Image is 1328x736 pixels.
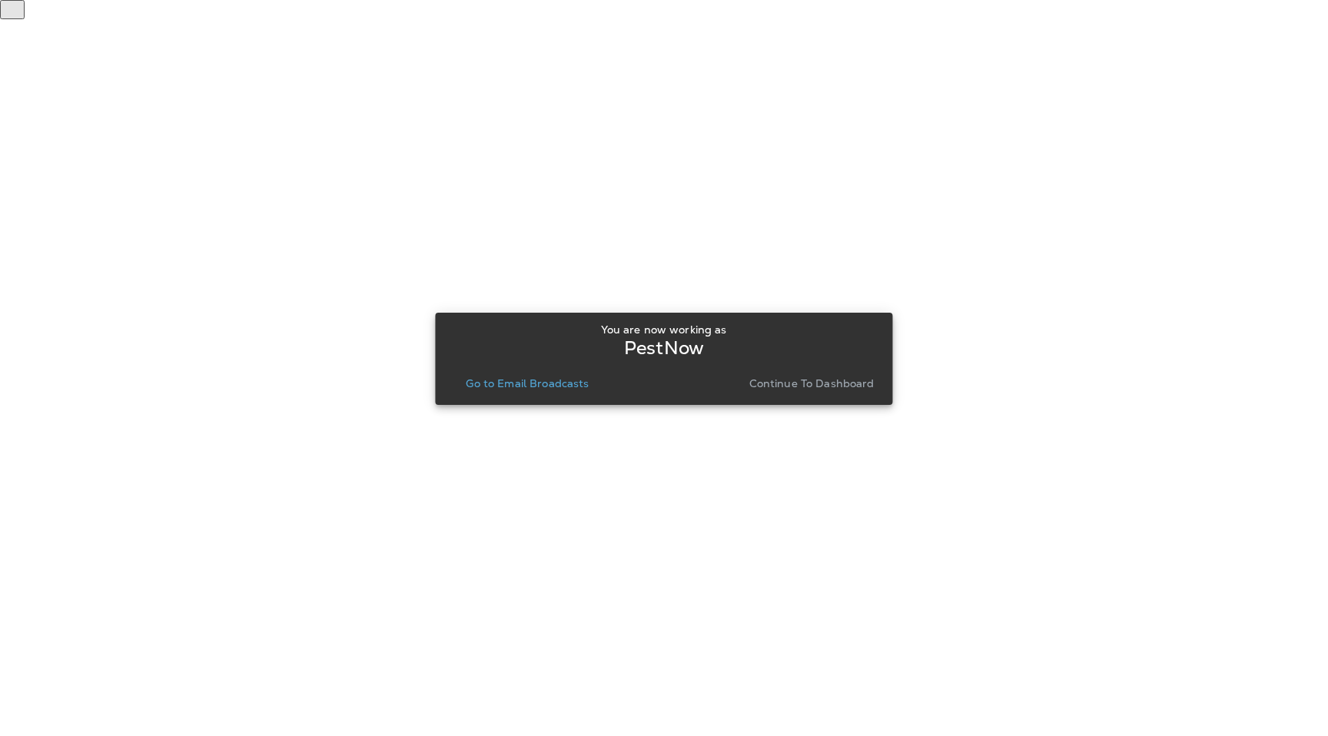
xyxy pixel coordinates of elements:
p: Continue to Dashboard [749,377,875,390]
p: You are now working as [601,323,726,336]
button: Continue to Dashboard [743,373,881,394]
p: Go to Email Broadcasts [466,377,589,390]
p: PestNow [624,342,704,354]
button: Go to Email Broadcasts [460,373,595,394]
